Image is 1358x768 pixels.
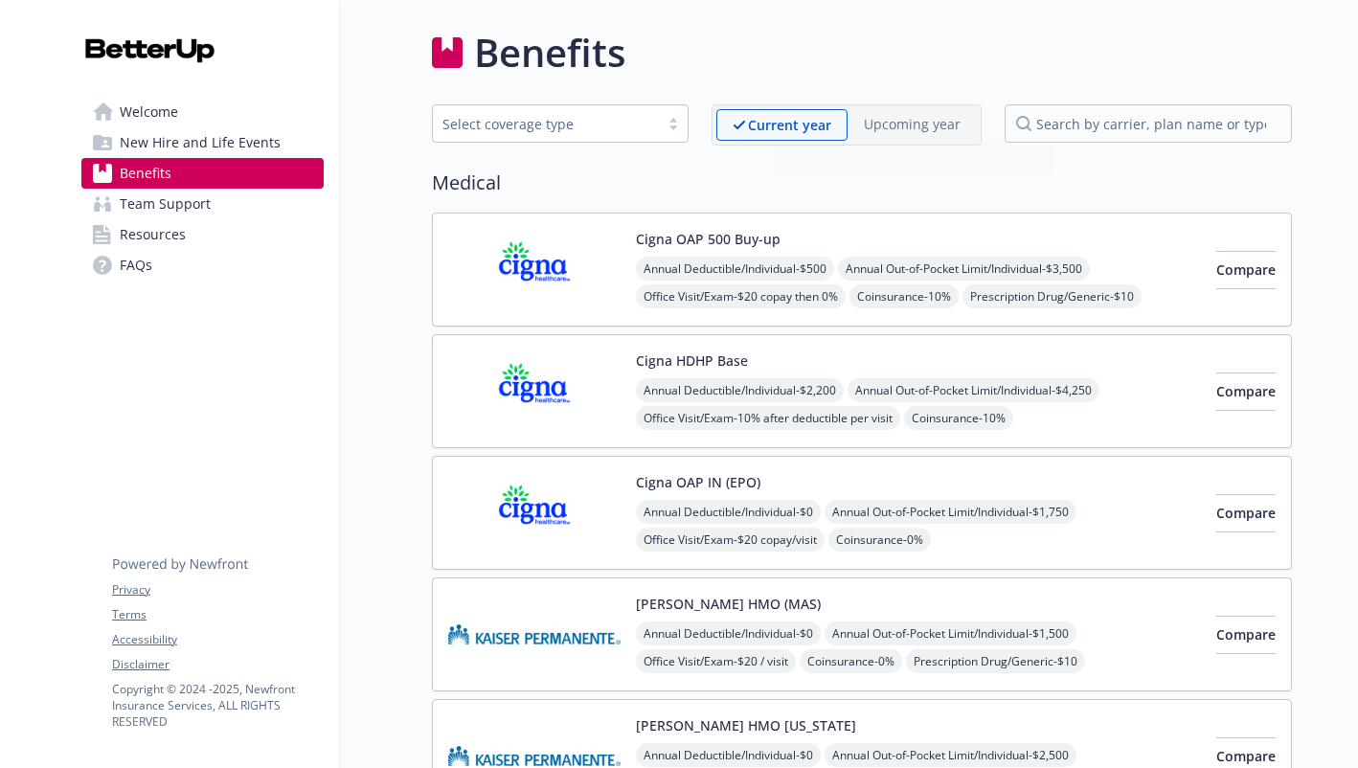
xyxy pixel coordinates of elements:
span: Coinsurance - 0% [828,528,931,552]
span: Office Visit/Exam - 10% after deductible per visit [636,406,900,430]
a: Privacy [112,581,323,599]
span: New Hire and Life Events [120,127,281,158]
span: Annual Out-of-Pocket Limit/Individual - $1,500 [825,621,1076,645]
a: Benefits [81,158,324,189]
img: CIGNA carrier logo [448,229,621,310]
span: Team Support [120,189,211,219]
span: Benefits [120,158,171,189]
a: New Hire and Life Events [81,127,324,158]
input: search by carrier, plan name or type [1005,104,1292,143]
span: Resources [120,219,186,250]
p: Copyright © 2024 - 2025 , Newfront Insurance Services, ALL RIGHTS RESERVED [112,681,323,730]
span: Office Visit/Exam - $20 copay/visit [636,528,825,552]
button: Compare [1216,373,1276,411]
span: Upcoming year [848,109,977,141]
span: Annual Deductible/Individual - $0 [636,500,821,524]
span: Prescription Drug/Generic - $10 [962,284,1142,308]
img: Kaiser Permanente Insurance Company carrier logo [448,594,621,675]
a: Disclaimer [112,656,323,673]
button: Compare [1216,616,1276,654]
span: Annual Out-of-Pocket Limit/Individual - $1,750 [825,500,1076,524]
button: Cigna OAP IN (EPO) [636,472,760,492]
a: Team Support [81,189,324,219]
p: Upcoming year [864,114,961,134]
span: Coinsurance - 10% [904,406,1013,430]
span: Coinsurance - 10% [849,284,959,308]
img: CIGNA carrier logo [448,472,621,553]
a: Welcome [81,97,324,127]
a: Terms [112,606,323,623]
span: Office Visit/Exam - $20 / visit [636,649,796,673]
span: Compare [1216,382,1276,400]
span: Annual Out-of-Pocket Limit/Individual - $3,500 [838,257,1090,281]
span: Compare [1216,504,1276,522]
a: Accessibility [112,631,323,648]
span: Prescription Drug/Generic - $10 [906,649,1085,673]
div: Select coverage type [442,114,649,134]
img: CIGNA carrier logo [448,350,621,432]
h2: Medical [432,169,1292,197]
span: Annual Out-of-Pocket Limit/Individual - $2,500 [825,743,1076,767]
button: Compare [1216,251,1276,289]
h1: Benefits [474,24,625,81]
p: Current year [748,115,831,135]
span: Welcome [120,97,178,127]
span: Annual Deductible/Individual - $0 [636,743,821,767]
span: Annual Out-of-Pocket Limit/Individual - $4,250 [848,378,1099,402]
span: Compare [1216,747,1276,765]
span: FAQs [120,250,152,281]
a: FAQs [81,250,324,281]
span: Coinsurance - 0% [800,649,902,673]
span: Compare [1216,260,1276,279]
button: [PERSON_NAME] HMO [US_STATE] [636,715,856,735]
button: Cigna OAP 500 Buy-up [636,229,781,249]
span: Office Visit/Exam - $20 copay then 0% [636,284,846,308]
span: Annual Deductible/Individual - $2,200 [636,378,844,402]
button: [PERSON_NAME] HMO (MAS) [636,594,821,614]
a: Resources [81,219,324,250]
span: Annual Deductible/Individual - $500 [636,257,834,281]
span: Compare [1216,625,1276,644]
button: Compare [1216,494,1276,532]
span: Annual Deductible/Individual - $0 [636,621,821,645]
button: Cigna HDHP Base [636,350,748,371]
